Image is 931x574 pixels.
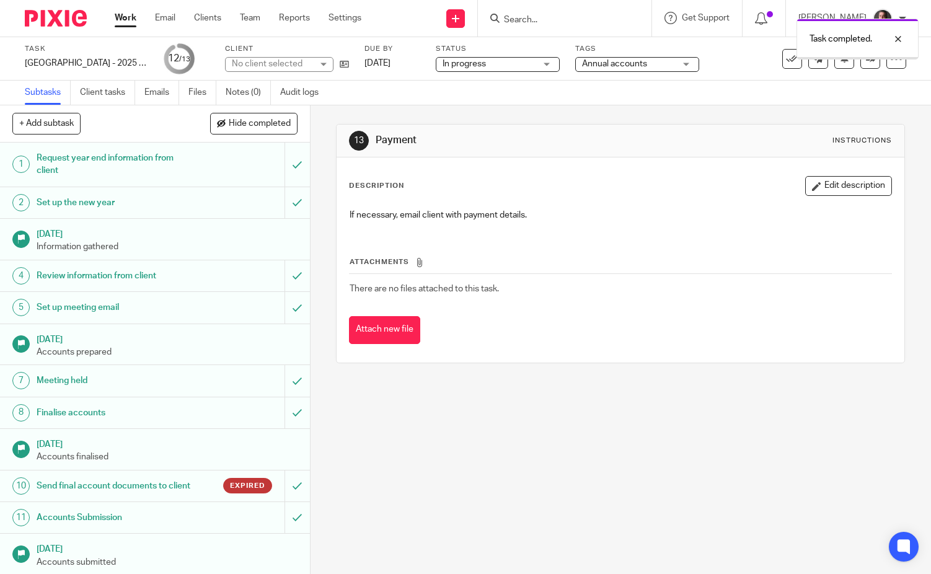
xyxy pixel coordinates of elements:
a: Settings [329,12,361,24]
div: 10 [12,477,30,495]
h1: [DATE] [37,330,298,346]
a: Client tasks [80,81,135,105]
button: Attach new file [349,316,420,344]
span: Annual accounts [582,60,647,68]
span: There are no files attached to this task. [350,285,499,293]
a: Files [188,81,216,105]
h1: Payment [376,134,647,147]
div: 13 [349,131,369,151]
img: CP%20Headshot.jpeg [873,9,893,29]
h1: [DATE] [37,540,298,555]
span: Expired [230,480,265,491]
h1: Send final account documents to client [37,477,193,495]
button: Hide completed [210,113,298,134]
p: Description [349,181,404,191]
span: Attachments [350,258,409,265]
h1: [DATE] [37,225,298,241]
label: Status [436,44,560,54]
h1: Request year end information from client [37,149,193,180]
div: 11 [12,509,30,526]
a: Notes (0) [226,81,271,105]
h1: Finalise accounts [37,404,193,422]
div: 4 [12,267,30,285]
div: 12 [168,51,190,66]
p: Accounts submitted [37,556,298,568]
div: 5 [12,299,30,316]
label: Due by [364,44,420,54]
button: Edit description [805,176,892,196]
p: If necessary, email client with payment details. [350,209,891,221]
span: In progress [443,60,486,68]
button: + Add subtask [12,113,81,134]
div: 8 [12,404,30,422]
div: 1 [12,156,30,173]
a: Team [240,12,260,24]
span: Hide completed [229,119,291,129]
p: Accounts prepared [37,346,298,358]
a: Work [115,12,136,24]
a: Audit logs [280,81,328,105]
a: Subtasks [25,81,71,105]
p: Information gathered [37,241,298,253]
a: Reports [279,12,310,24]
div: Instructions [832,136,892,146]
small: /13 [179,56,190,63]
h1: Accounts Submission [37,508,193,527]
label: Task [25,44,149,54]
a: Clients [194,12,221,24]
h1: Set up the new year [37,193,193,212]
span: [DATE] [364,59,390,68]
div: 2 [12,194,30,211]
h1: Meeting held [37,371,193,390]
img: Pixie [25,10,87,27]
p: Task completed. [810,33,872,45]
div: No client selected [232,58,312,70]
label: Client [225,44,349,54]
div: St Neots English Centre - 2025 Accounts [25,57,149,69]
h1: [DATE] [37,435,298,451]
a: Emails [144,81,179,105]
h1: Set up meeting email [37,298,193,317]
div: [GEOGRAPHIC_DATA] - 2025 Accounts [25,57,149,69]
div: 7 [12,372,30,389]
p: Accounts finalised [37,451,298,463]
h1: Review information from client [37,267,193,285]
a: Email [155,12,175,24]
